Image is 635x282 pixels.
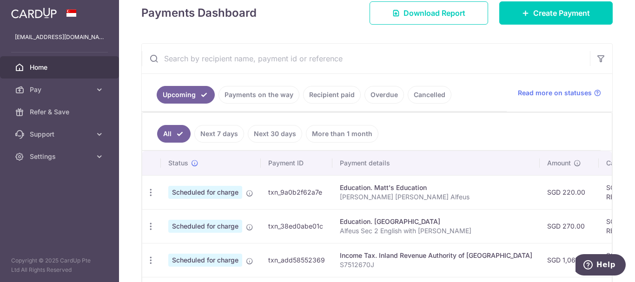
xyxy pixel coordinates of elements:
[340,260,532,269] p: S7512670J
[575,254,626,277] iframe: Opens a widget where you can find more information
[261,243,332,277] td: txn_add58552369
[30,107,91,117] span: Refer & Save
[157,86,215,104] a: Upcoming
[370,1,488,25] a: Download Report
[15,33,104,42] p: [EMAIL_ADDRESS][DOMAIN_NAME]
[533,7,590,19] span: Create Payment
[518,88,592,98] span: Read more on statuses
[141,5,257,21] h4: Payments Dashboard
[261,151,332,175] th: Payment ID
[303,86,361,104] a: Recipient paid
[261,209,332,243] td: txn_38ed0abe01c
[30,85,91,94] span: Pay
[540,243,599,277] td: SGD 1,068.57
[340,183,532,192] div: Education. Matt's Education
[142,44,590,73] input: Search by recipient name, payment id or reference
[11,7,57,19] img: CardUp
[168,220,242,233] span: Scheduled for charge
[248,125,302,143] a: Next 30 days
[306,125,378,143] a: More than 1 month
[340,192,532,202] p: [PERSON_NAME] [PERSON_NAME] Alfeus
[540,209,599,243] td: SGD 270.00
[332,151,540,175] th: Payment details
[540,175,599,209] td: SGD 220.00
[340,251,532,260] div: Income Tax. Inland Revenue Authority of [GEOGRAPHIC_DATA]
[168,158,188,168] span: Status
[194,125,244,143] a: Next 7 days
[261,175,332,209] td: txn_9a0b2f62a7e
[364,86,404,104] a: Overdue
[499,1,613,25] a: Create Payment
[157,125,191,143] a: All
[30,152,91,161] span: Settings
[340,217,532,226] div: Education. [GEOGRAPHIC_DATA]
[408,86,451,104] a: Cancelled
[340,226,532,236] p: Alfeus Sec 2 English with [PERSON_NAME]
[168,254,242,267] span: Scheduled for charge
[30,63,91,72] span: Home
[403,7,465,19] span: Download Report
[547,158,571,168] span: Amount
[168,186,242,199] span: Scheduled for charge
[30,130,91,139] span: Support
[218,86,299,104] a: Payments on the way
[518,88,601,98] a: Read more on statuses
